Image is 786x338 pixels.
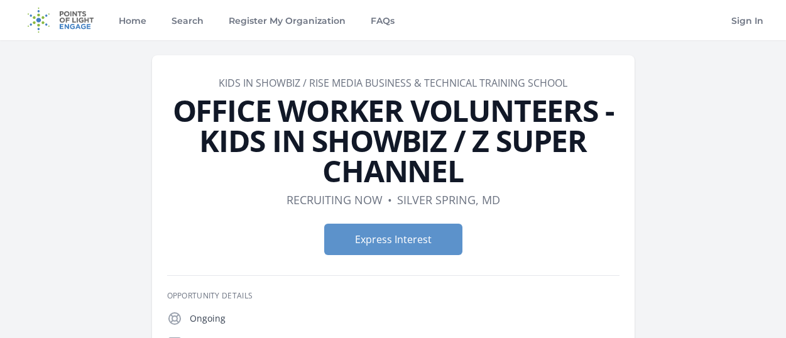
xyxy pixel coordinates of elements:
div: • [388,191,392,209]
h3: Opportunity Details [167,291,620,301]
p: Ongoing [190,312,620,325]
dd: Silver Spring, MD [397,191,500,209]
button: Express Interest [324,224,462,255]
a: KIDS IN SHOWBIZ / RISE MEDIA BUSINESS & TECHNICAL TRAINING SCHOOL [219,76,567,90]
h1: OFFICE WORKER VOLUNTEERS - KIDS IN SHOWBIZ / Z SUPER CHANNEL [167,95,620,186]
dd: Recruiting now [287,191,383,209]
